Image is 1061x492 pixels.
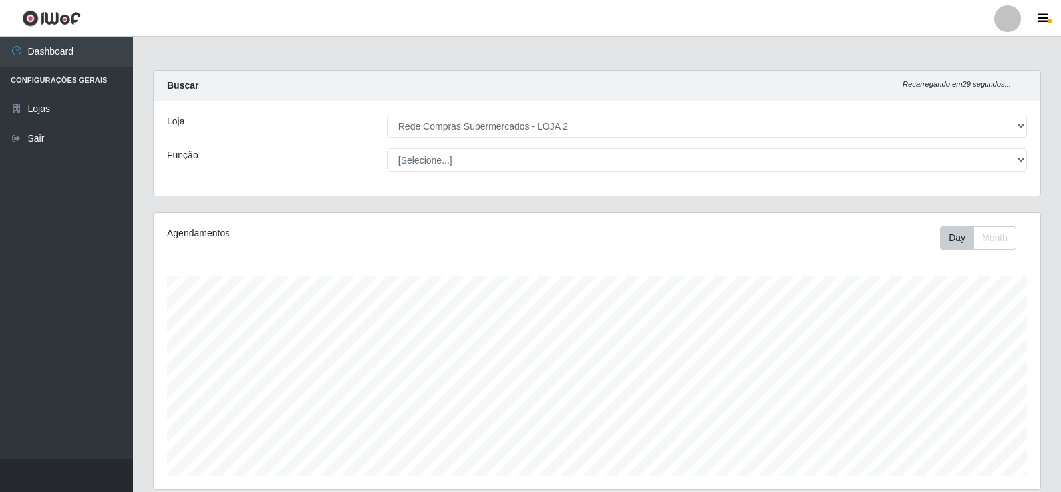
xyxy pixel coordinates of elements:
[973,226,1016,250] button: Month
[167,148,198,162] label: Função
[940,226,1027,250] div: Toolbar with button groups
[940,226,1016,250] div: First group
[940,226,974,250] button: Day
[22,10,81,27] img: CoreUI Logo
[167,115,184,128] label: Loja
[903,80,1011,88] i: Recarregando em 29 segundos...
[167,80,198,91] strong: Buscar
[167,226,514,240] div: Agendamentos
